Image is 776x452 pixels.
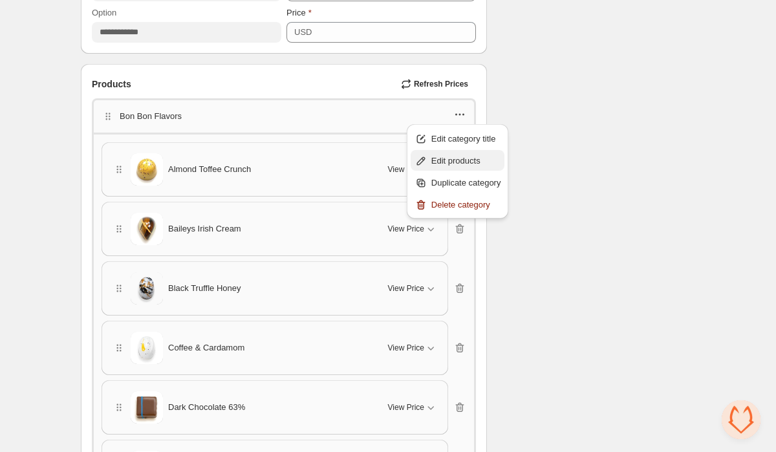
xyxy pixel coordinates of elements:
[380,278,445,299] button: View Price
[388,224,424,234] span: View Price
[431,199,501,211] span: Delete category
[431,155,501,167] span: Edit products
[388,164,424,175] span: View Price
[388,402,424,413] span: View Price
[131,272,163,305] img: Black Truffle Honey
[286,6,312,19] label: Price
[92,6,116,19] label: Option
[414,79,468,89] span: Refresh Prices
[388,343,424,353] span: View Price
[131,213,163,245] img: Baileys Irish Cream
[131,153,163,186] img: Almond Toffee Crunch
[294,26,312,39] div: USD
[431,177,501,189] span: Duplicate category
[168,282,241,295] span: Black Truffle Honey
[380,397,445,418] button: View Price
[120,110,182,123] p: Bon Bon Flavors
[92,78,131,91] span: Products
[722,400,760,439] div: Open chat
[131,391,163,424] img: Dark Chocolate 63%
[168,222,241,235] span: Baileys Irish Cream
[380,219,445,239] button: View Price
[431,133,501,145] span: Edit category title
[388,283,424,294] span: View Price
[131,332,163,364] img: Coffee & Cardamom
[380,338,445,358] button: View Price
[168,401,245,414] span: Dark Chocolate 63%
[168,163,251,176] span: Almond Toffee Crunch
[396,75,476,93] button: Refresh Prices
[168,341,244,354] span: Coffee & Cardamom
[380,159,445,180] button: View Price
